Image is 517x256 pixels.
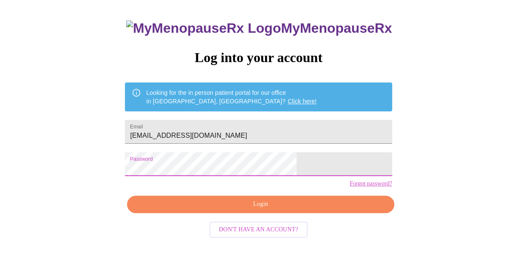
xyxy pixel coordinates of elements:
a: Click here! [288,98,316,105]
a: Forgot password? [350,180,392,187]
h3: Log into your account [125,50,392,65]
button: Don't have an account? [209,222,308,238]
span: Don't have an account? [219,225,298,235]
a: Don't have an account? [207,225,310,233]
img: MyMenopauseRx Logo [126,20,281,36]
span: Login [137,199,384,210]
button: Login [127,196,394,213]
div: Looking for the in person patient portal for our office in [GEOGRAPHIC_DATA], [GEOGRAPHIC_DATA]? [146,85,316,109]
h3: MyMenopauseRx [126,20,392,36]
